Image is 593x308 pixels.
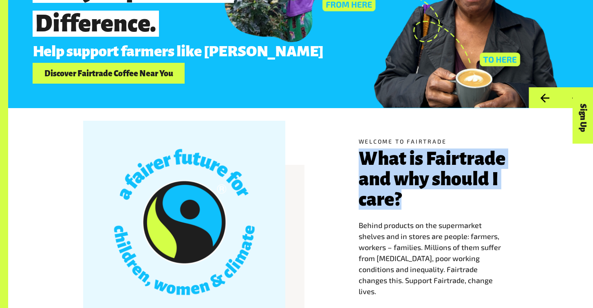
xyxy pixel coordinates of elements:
[33,43,478,60] p: Help support farmers like [PERSON_NAME]
[359,148,518,210] h3: What is Fairtrade and why should I care?
[359,221,501,296] span: Behind products on the supermarket shelves and in stores are people: farmers, workers – families....
[561,87,593,108] button: Next
[359,137,518,146] h5: Welcome to Fairtrade
[529,87,561,108] button: Previous
[33,63,185,84] a: Discover Fairtrade Coffee Near You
